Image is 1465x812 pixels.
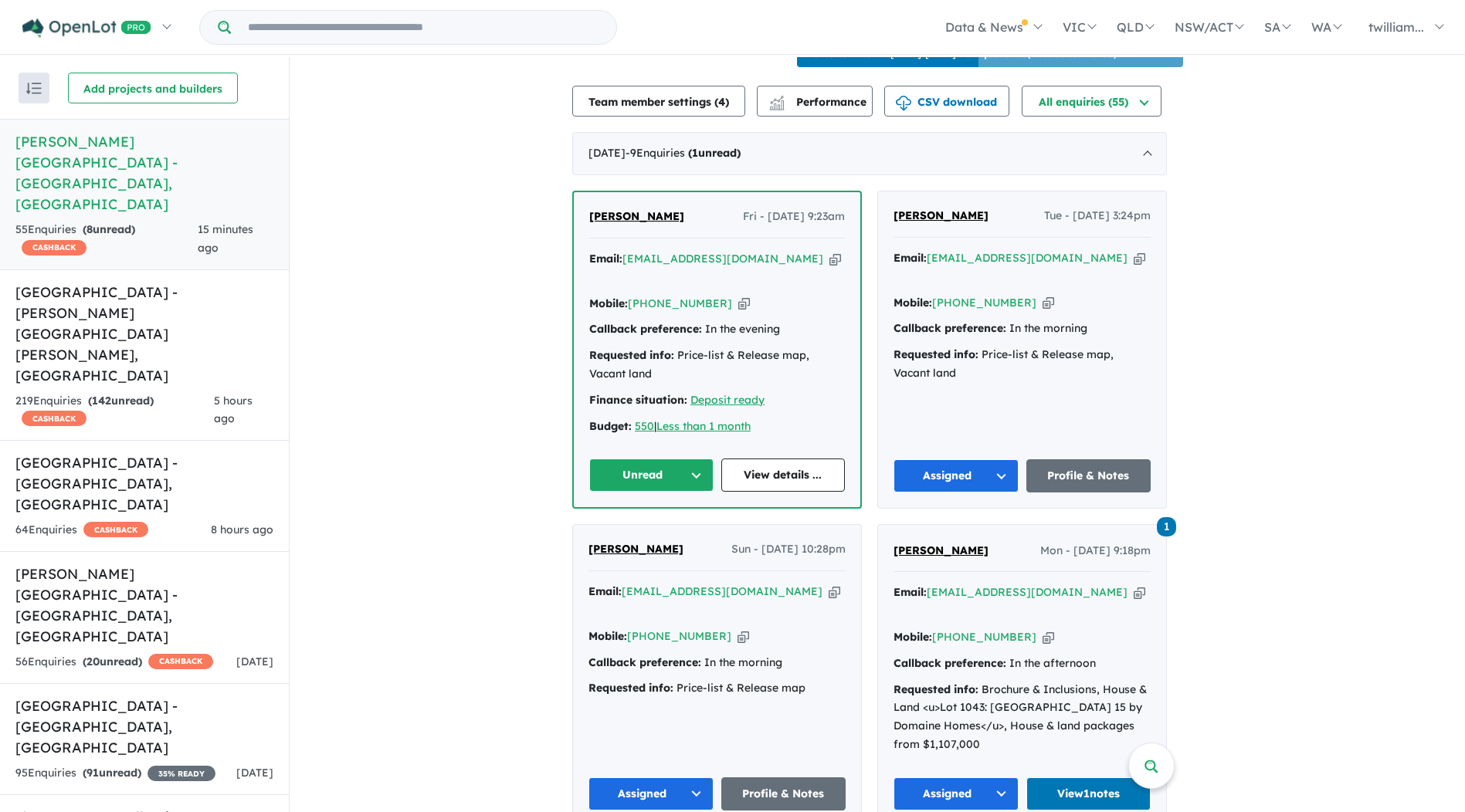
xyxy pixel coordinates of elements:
[83,766,141,780] strong: ( unread)
[588,629,627,643] strong: Mobile:
[588,777,714,810] button: Assigned
[26,83,42,94] img: sort.svg
[234,11,613,44] input: Try estate name, suburb, builder or developer
[83,522,148,537] span: CASHBACK
[635,419,654,433] a: 550
[894,682,978,696] strong: Requested info:
[572,86,745,117] button: Team member settings (4)
[738,628,749,645] button: Copy
[894,296,932,310] strong: Mobile:
[22,240,86,255] span: CASHBACK
[1368,19,1424,35] span: twilliam...
[628,296,732,310] a: [PHONE_NUMBER]
[588,584,622,598] strong: Email:
[589,347,845,384] div: Price-list & Release map, Vacant land
[894,681,1151,754] div: Brochure & Inclusions, House & Land <u>Lot 1043: [GEOGRAPHIC_DATA] 15 by Domaine Homes</u>, House...
[932,296,1036,310] a: [PHONE_NUMBER]
[1026,459,1151,492] a: Profile & Notes
[738,296,750,312] button: Copy
[894,207,989,225] a: [PERSON_NAME]
[589,252,622,266] strong: Email:
[86,655,100,668] span: 20
[1157,517,1176,536] span: 1
[894,208,989,222] span: [PERSON_NAME]
[15,392,214,429] div: 219 Enquir ies
[15,221,198,258] div: 55 Enquir ies
[211,523,273,536] span: 8 hours ago
[589,209,684,223] span: [PERSON_NAME]
[829,584,840,600] button: Copy
[589,208,684,226] a: [PERSON_NAME]
[692,146,698,160] span: 1
[214,394,253,426] span: 5 hours ago
[589,296,628,310] strong: Mobile:
[731,540,846,559] span: Sun - [DATE] 10:28pm
[894,347,978,361] strong: Requested info:
[894,251,927,265] strong: Email:
[589,458,714,492] button: Unread
[589,419,632,433] strong: Budget:
[894,585,927,599] strong: Email:
[68,73,238,103] button: Add projects and builders
[1134,584,1145,601] button: Copy
[589,348,674,362] strong: Requested info:
[15,452,273,515] h5: [GEOGRAPHIC_DATA] - [GEOGRAPHIC_DATA] , [GEOGRAPHIC_DATA]
[1026,777,1151,810] a: View1notes
[198,222,253,255] span: 15 minutes ago
[15,563,273,647] h5: [PERSON_NAME][GEOGRAPHIC_DATA] - [GEOGRAPHIC_DATA] , [GEOGRAPHIC_DATA]
[894,542,989,560] a: [PERSON_NAME]
[718,95,725,109] span: 4
[15,695,273,758] h5: [GEOGRAPHIC_DATA] - [GEOGRAPHIC_DATA] , [GEOGRAPHIC_DATA]
[589,418,845,436] div: |
[1040,542,1151,560] span: Mon - [DATE] 9:18pm
[927,251,1128,265] a: [EMAIL_ADDRESS][DOMAIN_NAME]
[15,282,273,386] h5: [GEOGRAPHIC_DATA] - [PERSON_NAME][GEOGRAPHIC_DATA][PERSON_NAME] , [GEOGRAPHIC_DATA]
[894,543,989,557] span: [PERSON_NAME]
[15,764,215,783] div: 95 Enquir ies
[894,630,932,644] strong: Mobile:
[656,419,751,433] a: Less than 1 month
[894,321,1006,335] strong: Callback preference:
[588,542,683,556] span: [PERSON_NAME]
[589,320,845,339] div: In the evening
[829,251,841,267] button: Copy
[894,777,1019,810] button: Assigned
[589,393,687,407] strong: Finance situation:
[1157,515,1176,536] a: 1
[1043,629,1054,645] button: Copy
[894,459,1019,492] button: Assigned
[83,222,135,236] strong: ( unread)
[572,132,1167,175] div: [DATE]
[721,777,846,810] a: Profile & Notes
[86,222,93,236] span: 8
[894,346,1151,383] div: Price-list & Release map, Vacant land
[927,585,1128,599] a: [EMAIL_ADDRESS][DOMAIN_NAME]
[1022,86,1161,117] button: All enquiries (55)
[771,95,866,109] span: Performance
[884,86,1009,117] button: CSV download
[92,394,111,408] span: 142
[588,655,701,669] strong: Callback preference:
[894,655,1151,673] div: In the afternoon
[15,521,148,540] div: 64 Enquir ies
[588,540,683,559] a: [PERSON_NAME]
[88,394,154,408] strong: ( unread)
[622,252,823,266] a: [EMAIL_ADDRESS][DOMAIN_NAME]
[15,653,213,672] div: 56 Enquir ies
[148,766,215,781] span: 35 % READY
[1134,250,1145,266] button: Copy
[236,766,273,780] span: [DATE]
[626,146,741,160] span: - 9 Enquir ies
[1043,295,1054,311] button: Copy
[627,629,731,643] a: [PHONE_NUMBER]
[690,393,765,407] u: Deposit ready
[83,655,142,668] strong: ( unread)
[894,656,1006,670] strong: Callback preference:
[588,654,846,672] div: In the morning
[148,654,213,669] span: CASHBACK
[896,96,911,111] img: download icon
[22,19,151,38] img: Openlot PRO Logo White
[22,411,86,426] span: CASHBACK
